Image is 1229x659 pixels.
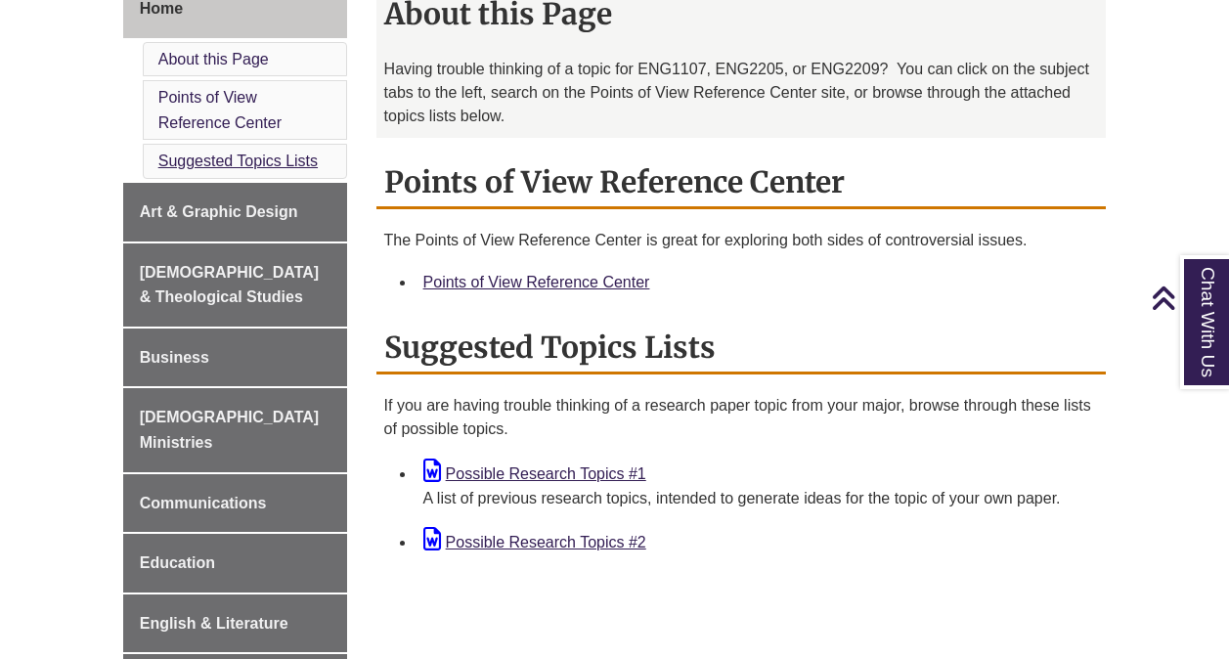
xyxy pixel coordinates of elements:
[123,388,347,471] a: [DEMOGRAPHIC_DATA] Ministries
[376,157,1107,209] h2: Points of View Reference Center
[140,615,288,632] span: English & Literature
[123,329,347,387] a: Business
[423,486,1091,511] div: A list of previous research topics, intended to generate ideas for the topic of your own paper.
[123,594,347,653] a: English & Literature
[384,229,1099,252] p: The Points of View Reference Center is great for exploring both sides of controversial issues.
[123,534,347,593] a: Education
[158,89,282,131] a: Points of View Reference Center
[140,554,215,571] span: Education
[140,409,319,451] span: [DEMOGRAPHIC_DATA] Ministries
[158,51,269,67] a: About this Page
[123,474,347,533] a: Communications
[158,153,318,169] a: Suggested Topics Lists
[423,465,646,482] a: Possible Research Topics #1
[123,183,347,242] a: Art & Graphic Design
[384,58,1099,128] p: Having trouble thinking of a topic for ENG1107, ENG2205, or ENG2209? You can click on the subject...
[423,534,646,550] a: Possible Research Topics #2
[123,243,347,327] a: [DEMOGRAPHIC_DATA] & Theological Studies
[140,264,319,306] span: [DEMOGRAPHIC_DATA] & Theological Studies
[423,274,650,290] a: Points of View Reference Center
[384,394,1099,441] p: If you are having trouble thinking of a research paper topic from your major, browse through thes...
[140,203,298,220] span: Art & Graphic Design
[140,495,267,511] span: Communications
[140,349,209,366] span: Business
[1151,285,1224,311] a: Back to Top
[376,323,1107,374] h2: Suggested Topics Lists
